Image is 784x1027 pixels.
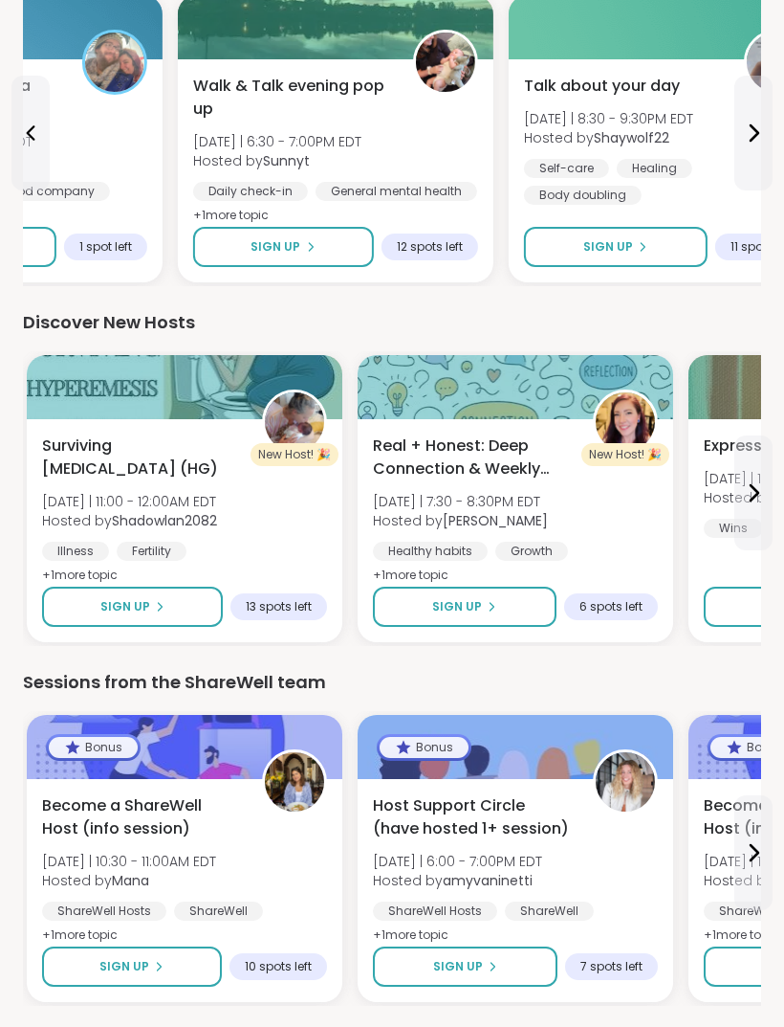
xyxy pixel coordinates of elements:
button: Sign Up [373,587,556,627]
span: 1 spot left [79,239,132,255]
span: 13 spots left [246,599,312,614]
span: Sign Up [432,598,482,615]
div: Body doubling [524,186,642,205]
div: Fertility [117,542,186,561]
div: Self-care [524,159,609,178]
div: Healthy habits [373,542,488,561]
span: Host Support Circle (have hosted 1+ session) [373,794,572,840]
span: Sign Up [250,238,300,256]
b: Sunnyt [263,151,310,170]
span: Hosted by [42,871,216,890]
span: Sign Up [583,238,633,256]
div: ShareWell Hosts [373,902,497,921]
span: 12 spots left [397,239,463,255]
img: BRandom502 [85,33,144,92]
span: Surviving [MEDICAL_DATA] (HG) [42,435,241,480]
div: Bonus [49,737,138,758]
span: [DATE] | 8:30 - 9:30PM EDT [524,109,693,128]
span: [DATE] | 6:30 - 7:00PM EDT [193,132,361,151]
span: 6 spots left [579,599,642,614]
span: Hosted by [373,871,542,890]
button: Sign Up [373,947,557,987]
span: Real + Honest: Deep Connection & Weekly Intentions [373,435,572,480]
div: New Host! 🎉 [250,443,338,466]
span: [DATE] | 6:00 - 7:00PM EDT [373,852,542,871]
span: Sign Up [433,958,483,975]
div: Growth [495,542,568,561]
span: Hosted by [42,511,217,530]
span: Sign Up [99,958,149,975]
div: ShareWell [505,902,594,921]
img: Mana [265,752,324,812]
span: Hosted by [524,128,693,147]
img: amyvaninetti [596,752,655,812]
img: Sunnyt [416,33,475,92]
button: Sign Up [524,227,708,267]
span: Walk & Talk evening pop up [193,75,392,121]
img: Shadowlan2082 [265,392,324,452]
div: Healing [617,159,692,178]
span: 10 spots left [245,959,312,974]
span: Become a ShareWell Host (info session) [42,794,241,840]
div: Illness [42,542,109,561]
span: 7 spots left [580,959,642,974]
span: Hosted by [373,511,548,530]
span: [DATE] | 7:30 - 8:30PM EDT [373,492,548,511]
span: Talk about your day [524,75,680,98]
div: ShareWell Hosts [42,902,166,921]
div: Daily check-in [193,182,308,201]
button: Sign Up [42,587,223,627]
b: [PERSON_NAME] [443,511,548,530]
div: New Host! 🎉 [581,443,669,466]
div: Bonus [380,737,468,758]
img: Charlie_Lovewitch [596,392,655,452]
span: Hosted by [193,151,361,170]
span: [DATE] | 11:00 - 12:00AM EDT [42,492,217,511]
span: [DATE] | 10:30 - 11:00AM EDT [42,852,216,871]
b: amyvaninetti [443,871,533,890]
div: ShareWell [174,902,263,921]
b: Shaywolf22 [594,128,669,147]
div: Wins [704,519,763,538]
button: Sign Up [42,947,222,987]
b: Shadowlan2082 [112,511,217,530]
span: Sign Up [100,598,150,615]
b: Mana [112,871,149,890]
div: General mental health [316,182,477,201]
div: Sessions from the ShareWell team [23,669,761,696]
div: Discover New Hosts [23,309,761,336]
button: Sign Up [193,227,374,267]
